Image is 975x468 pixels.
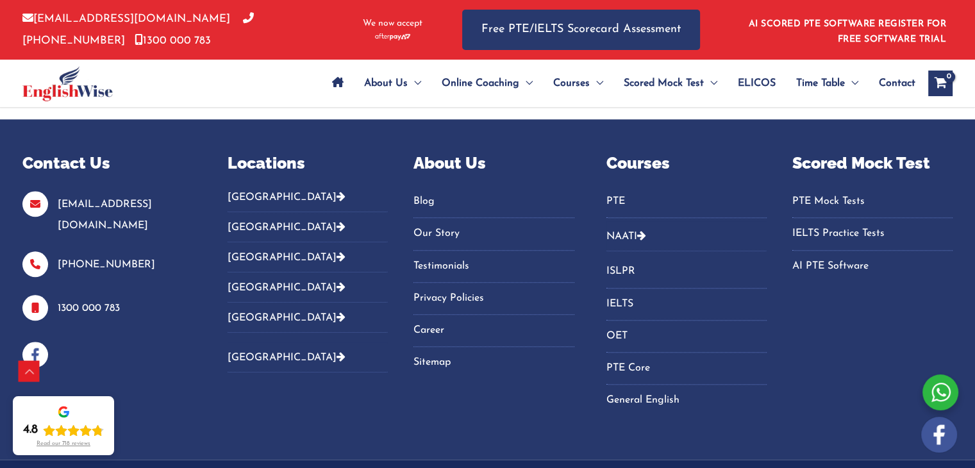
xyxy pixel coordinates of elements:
[606,261,767,411] nav: Menu
[869,61,915,106] a: Contact
[413,320,574,341] a: Career
[786,61,869,106] a: Time TableMenu Toggle
[413,151,574,176] p: About Us
[606,294,767,315] a: IELTS
[322,61,915,106] nav: Site Navigation: Main Menu
[228,151,388,176] p: Locations
[553,61,590,106] span: Courses
[58,199,152,231] a: [EMAIL_ADDRESS][DOMAIN_NAME]
[413,151,574,390] aside: Footer Widget 3
[22,342,48,367] img: facebook-blue-icons.png
[796,61,845,106] span: Time Table
[606,326,767,347] a: OET
[606,221,767,251] button: NAATI
[58,260,155,270] a: [PHONE_NUMBER]
[413,191,574,374] nav: Menu
[228,242,388,272] button: [GEOGRAPHIC_DATA]
[704,61,717,106] span: Menu Toggle
[845,61,858,106] span: Menu Toggle
[23,422,38,438] div: 4.8
[462,10,700,50] a: Free PTE/IELTS Scorecard Assessment
[606,191,767,218] nav: Menu
[792,191,953,212] a: PTE Mock Tests
[928,71,953,96] a: View Shopping Cart, empty
[413,256,574,277] a: Testimonials
[606,261,767,282] a: ISLPR
[606,390,767,411] a: General English
[792,223,953,244] a: IELTS Practice Tests
[375,33,410,40] img: Afterpay-Logo
[442,61,519,106] span: Online Coaching
[22,151,196,368] aside: Footer Widget 1
[22,13,254,46] a: [PHONE_NUMBER]
[228,191,388,212] button: [GEOGRAPHIC_DATA]
[228,151,388,383] aside: Footer Widget 2
[792,191,953,277] nav: Menu
[413,352,574,373] a: Sitemap
[792,256,953,277] a: AI PTE Software
[364,61,408,106] span: About Us
[228,212,388,242] button: [GEOGRAPHIC_DATA]
[22,66,113,101] img: cropped-ew-logo
[58,303,120,313] a: 1300 000 783
[738,61,776,106] span: ELICOS
[613,61,728,106] a: Scored Mock TestMenu Toggle
[228,313,346,323] a: [GEOGRAPHIC_DATA]
[408,61,421,106] span: Menu Toggle
[22,13,230,24] a: [EMAIL_ADDRESS][DOMAIN_NAME]
[728,61,786,106] a: ELICOS
[606,358,767,379] a: PTE Core
[741,9,953,51] aside: Header Widget 1
[228,272,388,303] button: [GEOGRAPHIC_DATA]
[879,61,915,106] span: Contact
[23,422,104,438] div: Rating: 4.8 out of 5
[413,223,574,244] a: Our Story
[37,440,90,447] div: Read our 718 reviews
[624,61,704,106] span: Scored Mock Test
[792,151,953,176] p: Scored Mock Test
[590,61,603,106] span: Menu Toggle
[228,342,388,372] button: [GEOGRAPHIC_DATA]
[921,417,957,453] img: white-facebook.png
[363,17,422,30] span: We now accept
[606,151,767,176] p: Courses
[228,303,388,333] button: [GEOGRAPHIC_DATA]
[606,231,637,242] a: NAATI
[606,191,767,212] a: PTE
[354,61,431,106] a: About UsMenu Toggle
[431,61,543,106] a: Online CoachingMenu Toggle
[413,288,574,309] a: Privacy Policies
[22,151,196,176] p: Contact Us
[135,35,211,46] a: 1300 000 783
[413,191,574,212] a: Blog
[543,61,613,106] a: CoursesMenu Toggle
[749,19,947,44] a: AI SCORED PTE SOFTWARE REGISTER FOR FREE SOFTWARE TRIAL
[606,151,767,428] aside: Footer Widget 4
[519,61,533,106] span: Menu Toggle
[228,353,346,363] a: [GEOGRAPHIC_DATA]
